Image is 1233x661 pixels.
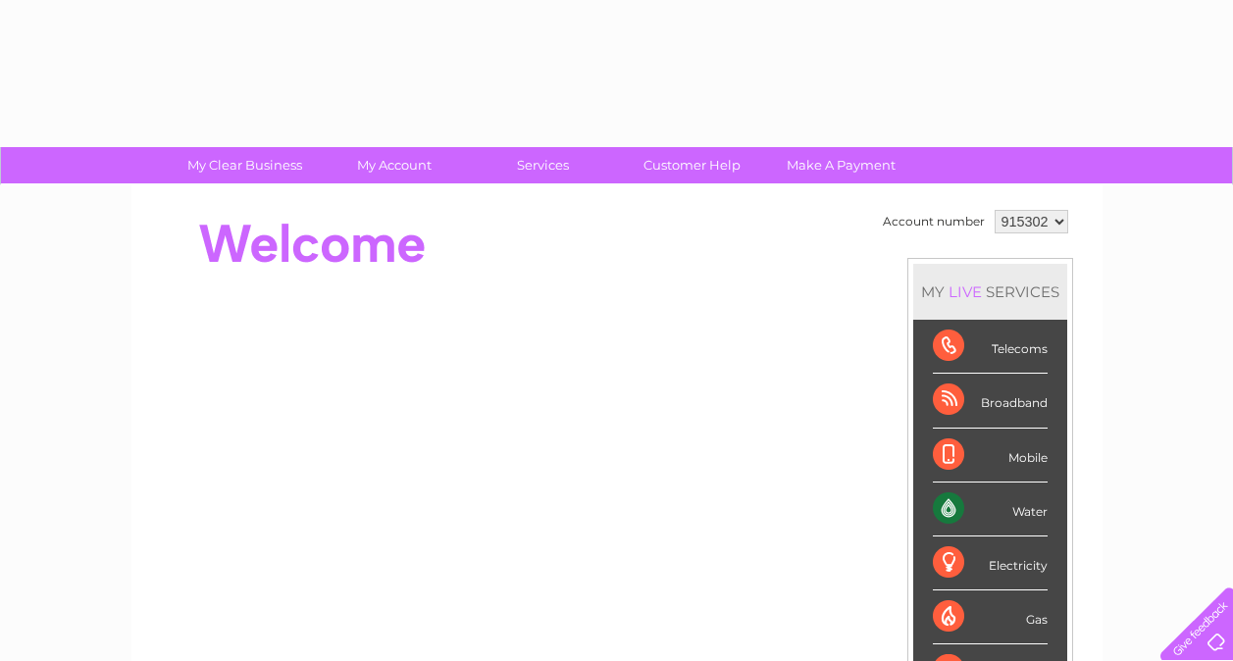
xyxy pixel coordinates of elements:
div: Mobile [933,429,1048,483]
div: LIVE [945,282,986,301]
div: Gas [933,590,1048,644]
a: My Clear Business [164,147,326,183]
div: Water [933,483,1048,536]
div: Electricity [933,536,1048,590]
a: My Account [313,147,475,183]
div: MY SERVICES [913,264,1067,320]
div: Broadband [933,374,1048,428]
a: Services [462,147,624,183]
a: Customer Help [611,147,773,183]
a: Make A Payment [760,147,922,183]
div: Telecoms [933,320,1048,374]
td: Account number [878,205,990,238]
